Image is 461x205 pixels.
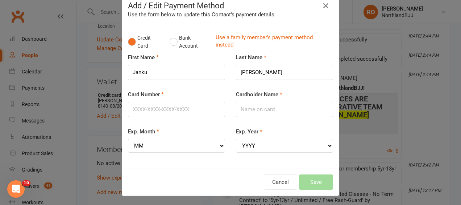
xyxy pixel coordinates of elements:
[128,90,164,99] label: Card Number
[128,53,159,62] label: First Name
[128,10,333,19] div: Use the form below to update this Contact's payment details.
[128,127,159,136] label: Exp. Month
[236,90,282,99] label: Cardholder Name
[128,1,333,10] h4: Add / Edit Payment Method
[236,53,266,62] label: Last Name
[264,174,297,190] button: Cancel
[236,102,333,117] input: Name on card
[216,34,329,50] a: Use a family member's payment method instead
[22,180,30,186] span: 10
[7,180,25,198] iframe: Intercom live chat
[170,31,210,53] button: Bank Account
[236,127,262,136] label: Exp. Year
[128,102,225,117] input: XXXX-XXXX-XXXX-XXXX
[128,31,162,53] button: Credit Card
